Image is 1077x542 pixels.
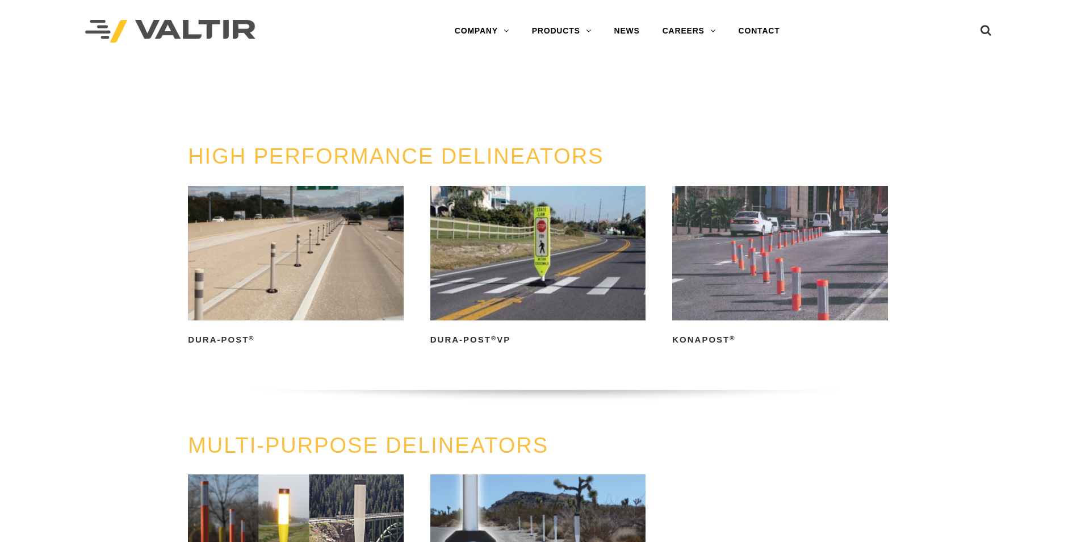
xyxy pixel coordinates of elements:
a: COMPANY [443,20,521,43]
sup: ® [730,335,735,341]
a: PRODUCTS [521,20,603,43]
a: CONTACT [727,20,791,43]
a: Dura-Post®VP [430,186,646,349]
h2: Dura-Post VP [430,331,646,349]
h2: Dura-Post [188,331,404,349]
h2: KonaPost [672,331,888,349]
sup: ® [249,335,254,341]
img: Valtir [85,20,255,43]
sup: ® [491,335,497,341]
a: KonaPost® [672,186,888,349]
a: HIGH PERFORMANCE DELINEATORS [188,144,604,168]
a: CAREERS [651,20,727,43]
a: NEWS [603,20,651,43]
a: Dura-Post® [188,186,404,349]
a: MULTI-PURPOSE DELINEATORS [188,433,548,457]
